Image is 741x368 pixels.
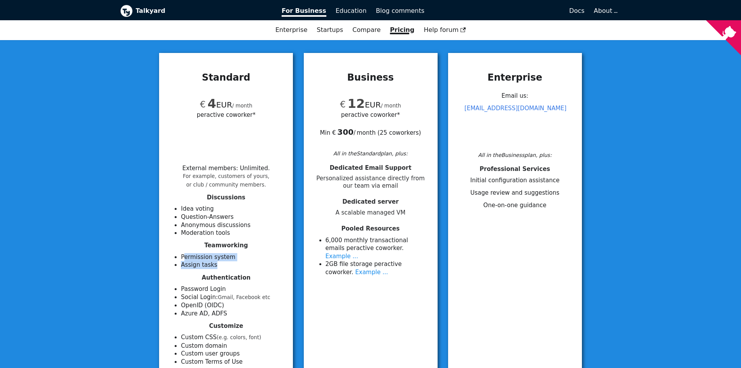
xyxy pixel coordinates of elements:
li: External members : Unlimited . [182,165,270,188]
img: Talkyard logo [120,5,133,17]
li: Moderation tools [181,229,284,237]
li: Custom Terms of Use [181,358,284,366]
span: per active coworker* [341,110,400,119]
h4: Discussions [168,194,284,201]
li: Idea voting [181,205,284,213]
h4: Authentication [168,274,284,282]
div: Email us: [457,90,573,149]
li: Password Login [181,285,284,293]
li: 6 ,000 monthly transactional emails per active coworker . [326,236,428,261]
h3: Enterprise [457,72,573,83]
h4: Customize [168,322,284,330]
span: € [340,99,346,109]
a: Education [331,4,371,18]
small: For example, customers of yours, or club / community members. [183,173,270,188]
div: Min € / month ( 25 coworkers ) [313,119,428,137]
span: 12 [347,96,365,111]
a: Example ... [355,269,388,276]
small: / month [381,103,401,109]
a: Pricing [385,23,419,37]
li: Custom user groups [181,350,284,358]
li: Permission system [181,253,284,261]
li: OpenID (OIDC) [181,301,284,310]
small: / month [232,103,252,109]
span: Blog comments [376,7,424,14]
li: Initial configuration assistance [457,176,573,185]
a: Startups [312,23,348,37]
b: 300 [337,127,354,137]
h4: Professional Services [457,166,573,173]
span: For Business [282,7,326,17]
li: One-on-one guidance [457,201,573,210]
a: Talkyard logoTalkyard [120,5,271,17]
span: Dedicated Email Support [329,164,411,171]
li: Question-Answers [181,213,284,221]
li: 2 GB file storage per active coworker . [326,260,428,276]
b: Talkyard [136,6,271,16]
li: Azure AD, ADFS [181,310,284,318]
a: Enterprise [271,23,312,37]
small: Gmail, Facebook etc [218,294,270,300]
a: Blog comments [371,4,429,18]
li: Usage review and suggestions [457,189,573,197]
a: [EMAIL_ADDRESS][DOMAIN_NAME] [464,105,566,112]
li: Social Login: [181,293,284,302]
small: (e.g. colors, font) [217,335,261,340]
h3: Business [313,72,428,83]
span: Dedicated server [342,198,399,205]
span: per active coworker* [197,110,256,119]
span: Help forum [424,26,466,33]
div: All in the Business plan, plus: [457,151,573,159]
span: Docs [569,7,584,14]
li: Custom domain [181,342,284,350]
h4: Pooled Resources [313,225,428,232]
span: EUR [340,100,381,109]
a: Compare [352,26,381,33]
li: Custom CSS [181,333,284,342]
li: Anonymous discussions [181,221,284,229]
span: Education [336,7,367,14]
a: Example ... [326,253,358,260]
div: All in the Standard plan, plus: [313,149,428,158]
li: Assign tasks [181,261,284,269]
span: € [200,99,206,109]
a: For Business [277,4,331,18]
span: 4 [207,96,216,111]
h4: Teamworking [168,242,284,249]
span: Personalized assistance directly from our team via email [313,175,428,190]
a: Help forum [419,23,470,37]
h3: Standard [168,72,284,83]
a: About [594,7,617,14]
span: EUR [200,100,232,109]
a: Docs [429,4,589,18]
span: A scalable managed VM [313,209,428,217]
